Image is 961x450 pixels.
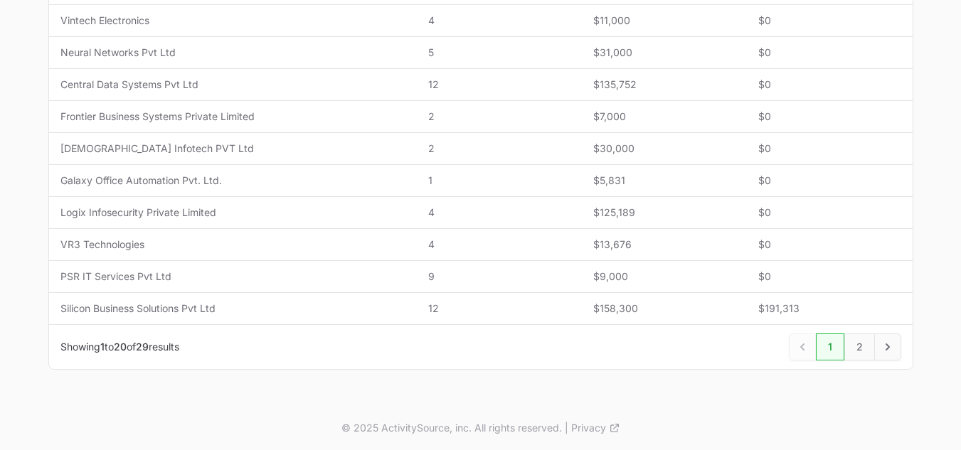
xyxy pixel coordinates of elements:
[60,269,406,284] span: PSR IT Services Pvt Ltd
[60,340,179,354] p: Showing to of results
[593,141,736,156] span: $30,000
[428,45,570,60] span: 5
[428,301,570,316] span: 12
[593,109,736,124] span: $7,000
[758,173,901,188] span: $0
[816,333,844,360] a: 1
[428,237,570,252] span: 4
[60,14,406,28] span: Vintech Electronics
[593,77,736,92] span: $135,752
[758,205,901,220] span: $0
[60,45,406,60] span: Neural Networks Pvt Ltd
[60,205,406,220] span: Logix Infosecurity Private Limited
[341,421,562,435] p: © 2025 ActivitySource, inc. All rights reserved.
[593,301,736,316] span: $158,300
[60,77,406,92] span: Central Data Systems Pvt Ltd
[758,45,901,60] span: $0
[60,109,406,124] span: Frontier Business Systems Private Limited
[758,269,901,284] span: $0
[428,14,570,28] span: 4
[428,173,570,188] span: 1
[136,341,149,353] span: 29
[60,301,406,316] span: Silicon Business Solutions Pvt Ltd
[100,341,105,353] span: 1
[593,45,736,60] span: $31,000
[60,141,406,156] span: [DEMOGRAPHIC_DATA] Infotech PVT Ltd
[758,301,901,316] span: $191,313
[593,237,736,252] span: $13,676
[60,173,406,188] span: Galaxy Office Automation Pvt. Ltd.
[60,237,406,252] span: VR3 Technologies
[874,333,901,360] a: Next
[593,205,736,220] span: $125,189
[571,421,620,435] a: Privacy
[428,141,570,156] span: 2
[593,269,736,284] span: $9,000
[758,141,901,156] span: $0
[428,109,570,124] span: 2
[114,341,127,353] span: 20
[758,77,901,92] span: $0
[565,421,568,435] span: |
[428,205,570,220] span: 4
[758,109,901,124] span: $0
[758,14,901,28] span: $0
[593,173,736,188] span: $5,831
[593,14,736,28] span: $11,000
[758,237,901,252] span: $0
[428,269,570,284] span: 9
[844,333,875,360] a: 2
[428,77,570,92] span: 12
